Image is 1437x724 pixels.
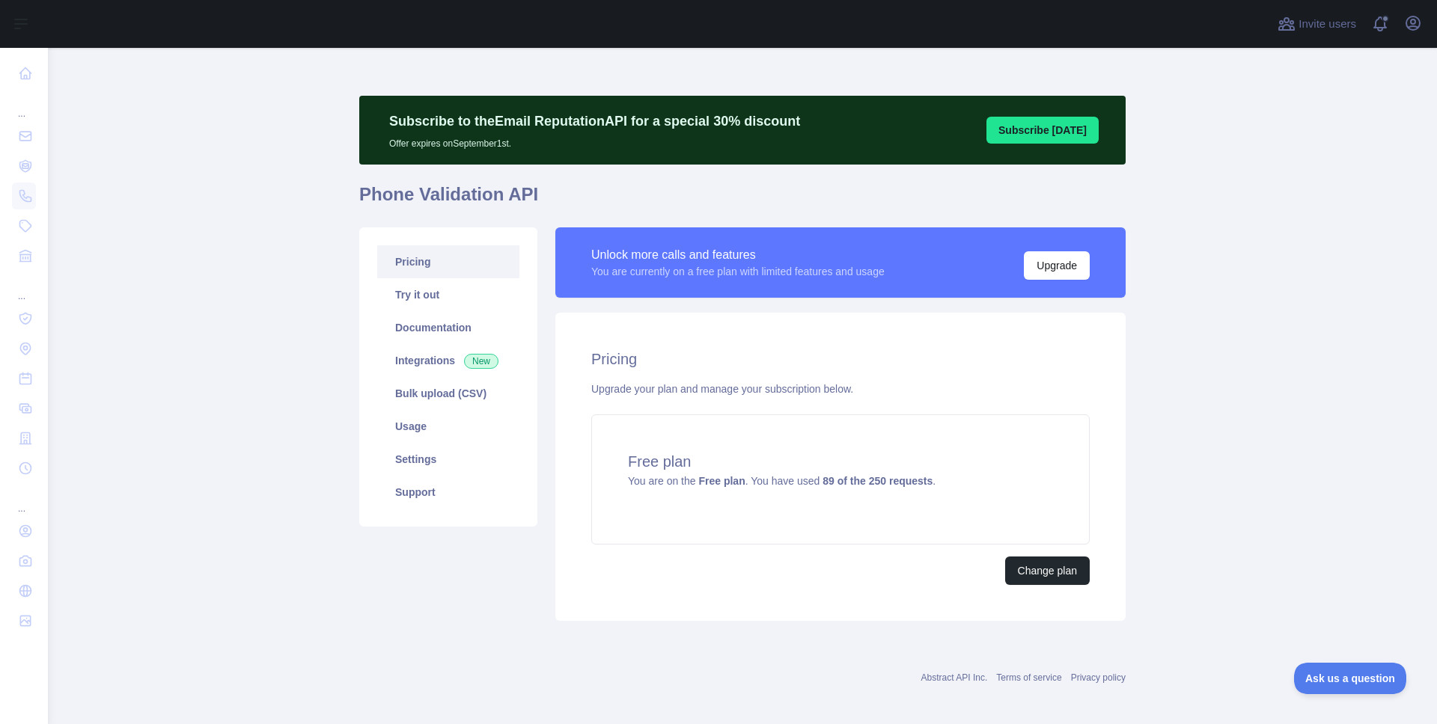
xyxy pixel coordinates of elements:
div: ... [12,485,36,515]
button: Change plan [1005,556,1090,585]
div: ... [12,90,36,120]
a: Documentation [377,311,519,344]
p: Offer expires on September 1st. [389,132,800,150]
a: Usage [377,410,519,443]
a: Terms of service [996,672,1061,683]
span: New [464,354,498,369]
h2: Pricing [591,349,1090,369]
button: Upgrade [1024,251,1090,280]
a: Try it out [377,278,519,311]
div: Upgrade your plan and manage your subscription below. [591,381,1090,396]
button: Invite users [1275,12,1359,36]
h1: Phone Validation API [359,182,1126,218]
button: Subscribe [DATE] [986,117,1099,144]
div: You are currently on a free plan with limited features and usage [591,264,885,279]
a: Abstract API Inc. [921,672,988,683]
h4: Free plan [628,451,1053,472]
a: Support [377,476,519,509]
div: Unlock more calls and features [591,246,885,264]
div: ... [12,272,36,302]
a: Bulk upload (CSV) [377,377,519,410]
p: Subscribe to the Email Reputation API for a special 30 % discount [389,111,800,132]
strong: Free plan [698,475,745,487]
a: Pricing [377,245,519,278]
span: You are on the . You have used . [628,475,936,487]
span: Invite users [1299,16,1356,33]
strong: 89 of the 250 requests [823,475,933,487]
iframe: Toggle Customer Support [1294,663,1407,694]
a: Privacy policy [1071,672,1126,683]
a: Settings [377,443,519,476]
a: Integrations New [377,344,519,377]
